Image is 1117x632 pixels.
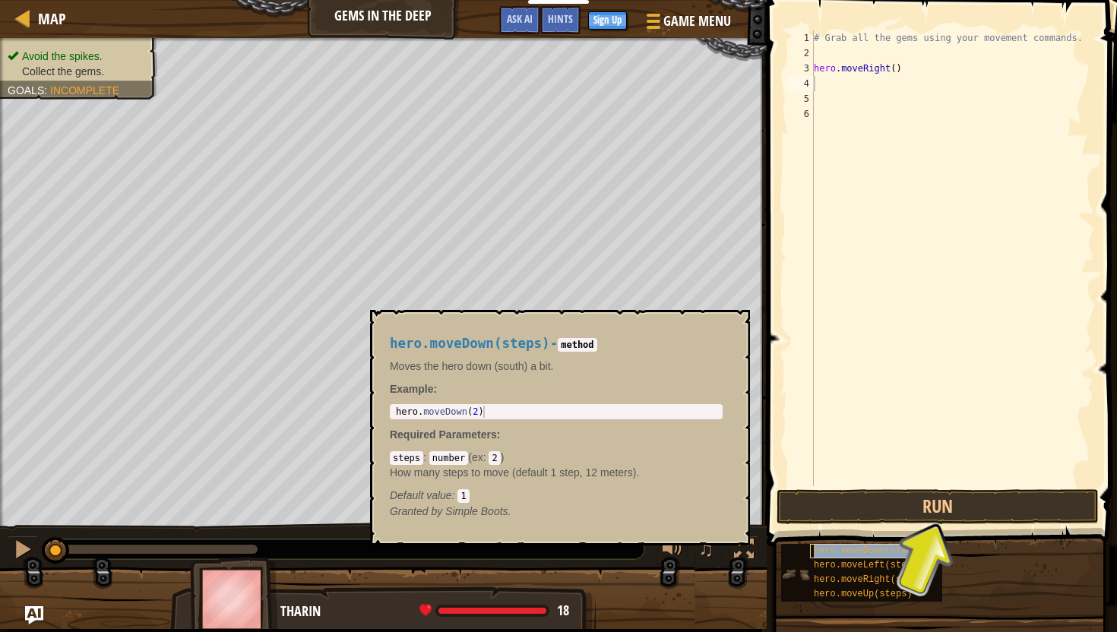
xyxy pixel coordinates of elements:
p: Moves the hero down (south) a bit. [390,359,723,374]
span: hero.moveDown(steps) [390,336,550,351]
span: Default value [390,489,452,501]
span: Granted by [390,505,445,517]
strong: : [390,383,437,395]
code: number [429,451,468,465]
em: Simple Boots. [390,505,511,517]
span: : [423,451,429,463]
span: ex [472,451,483,463]
code: 2 [489,451,500,465]
span: Required Parameters [390,428,497,441]
code: steps [390,451,423,465]
code: 1 [457,489,469,503]
h4: - [390,337,723,351]
code: method [558,338,596,352]
span: : [452,489,458,501]
div: ( ) [390,450,723,503]
span: : [483,451,489,463]
span: Example [390,383,434,395]
span: : [497,428,501,441]
p: How many steps to move (default 1 step, 12 meters). [390,465,723,480]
